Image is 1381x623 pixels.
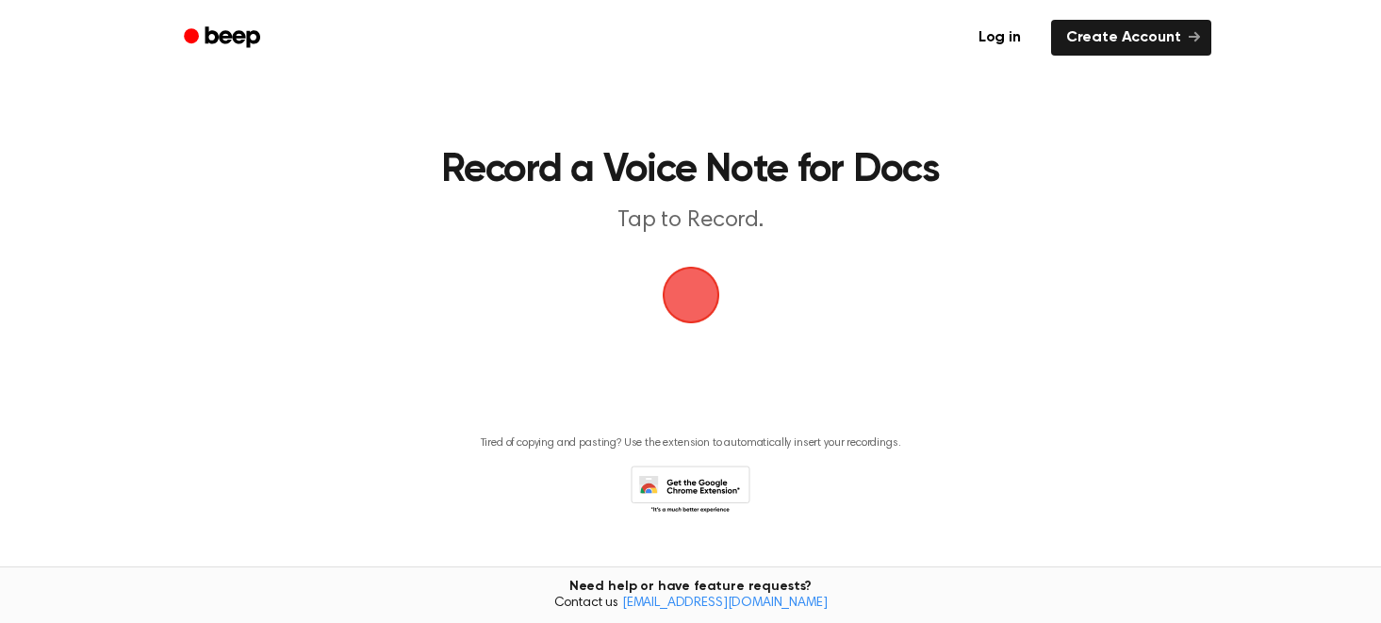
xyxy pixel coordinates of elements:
img: Beep Logo [663,267,719,323]
a: Create Account [1051,20,1211,56]
h1: Record a Voice Note for Docs [208,151,1174,190]
span: Contact us [11,596,1370,613]
a: Beep [171,20,277,57]
p: Tap to Record. [329,205,1053,237]
a: Log in [960,16,1040,59]
a: [EMAIL_ADDRESS][DOMAIN_NAME] [622,597,828,610]
p: Tired of copying and pasting? Use the extension to automatically insert your recordings. [481,436,901,451]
